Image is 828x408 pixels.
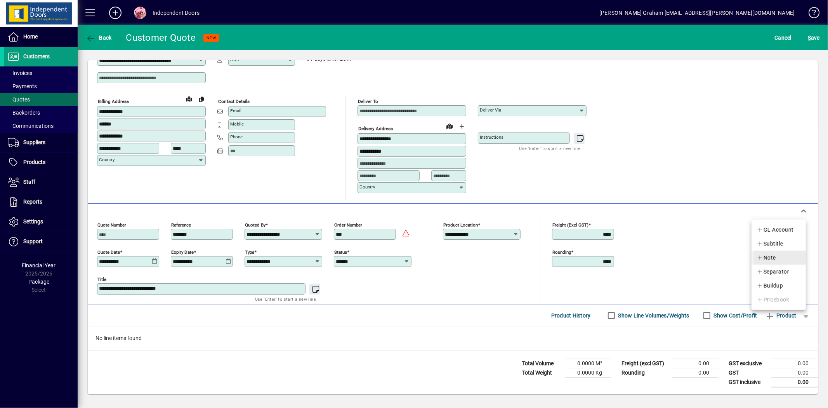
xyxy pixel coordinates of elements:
[757,225,794,234] span: GL Account
[752,223,806,237] button: GL Account
[752,251,806,265] button: Note
[757,281,783,290] span: Buildup
[757,267,789,276] span: Separator
[757,253,776,262] span: Note
[752,237,806,251] button: Subtitle
[752,293,806,307] button: Pricebook
[752,265,806,279] button: Separator
[752,279,806,293] button: Buildup
[757,295,789,304] span: Pricebook
[757,239,783,248] span: Subtitle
